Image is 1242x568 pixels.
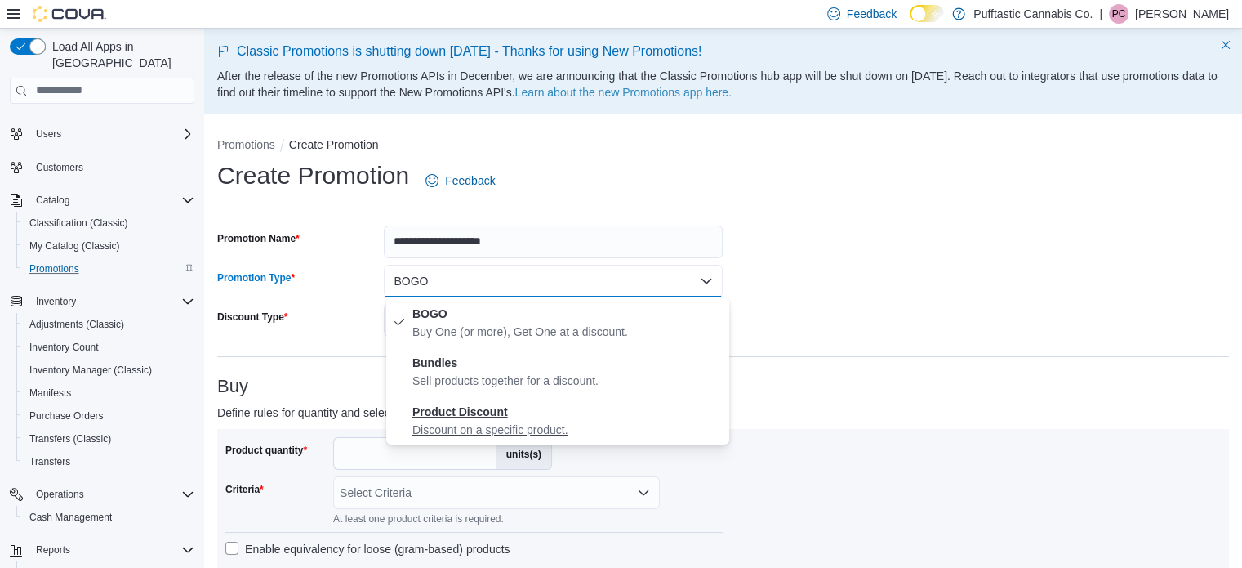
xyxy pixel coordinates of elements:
[29,190,76,210] button: Catalog
[23,315,131,334] a: Adjustments (Classic)
[29,157,194,177] span: Customers
[16,427,201,450] button: Transfers (Classic)
[217,138,275,151] button: Promotions
[23,406,194,426] span: Purchase Orders
[412,356,457,369] strong: Bundles
[16,405,201,427] button: Purchase Orders
[29,190,194,210] span: Catalog
[910,22,910,23] span: Dark Mode
[1099,4,1102,24] p: |
[225,444,307,457] label: Product quantity
[16,382,201,405] button: Manifests
[384,304,723,337] button: Set a price for the cheapest product
[23,236,127,256] a: My Catalog (Classic)
[445,172,495,189] span: Feedback
[217,42,1229,61] p: Classic Promotions is shutting down [DATE] - Thanks for using New Promotions!
[1216,35,1235,55] button: Dismiss this callout
[23,338,105,357] a: Inventory Count
[217,232,300,245] label: Promotion Name
[46,38,194,71] span: Load All Apps in [GEOGRAPHIC_DATA]
[412,373,723,389] p: Sell products together for a discount.
[23,406,110,426] a: Purchase Orders
[29,511,112,524] span: Cash Management
[217,403,976,423] p: Define rules for quantity and selection of products included in this promotion.
[23,429,118,449] a: Transfers (Classic)
[23,360,158,380] a: Inventory Manager (Classic)
[412,422,723,438] p: Discount on a specific product.
[637,486,650,499] button: Open list of options
[16,313,201,336] button: Adjustments (Classic)
[1109,4,1128,24] div: Preeya Chauhan
[973,4,1093,24] p: Pufftastic Cannabis Co.
[217,377,1229,396] h3: Buy
[29,158,90,177] a: Customers
[16,506,201,529] button: Cash Management
[3,123,201,145] button: Users
[36,194,69,207] span: Catalog
[36,161,83,174] span: Customers
[16,359,201,382] button: Inventory Manager (Classic)
[386,297,729,445] div: Select listbox
[23,360,194,380] span: Inventory Manager (Classic)
[29,292,194,311] span: Inventory
[29,540,194,560] span: Reports
[217,68,1229,101] p: After the release of the new Promotions APIs in December, we are announcing that the Classic Prom...
[217,136,1229,156] nav: An example of EuiBreadcrumbs
[412,405,508,418] strong: Product Discount
[29,485,194,504] span: Operations
[33,6,106,22] img: Cova
[419,164,501,197] a: Feedback
[29,432,111,445] span: Transfers (Classic)
[23,508,194,527] span: Cash Management
[3,539,201,561] button: Reports
[29,409,104,423] span: Purchase Orders
[217,159,409,192] h1: Create Promotion
[3,189,201,212] button: Catalog
[333,509,552,526] div: At least one product criteria is required.
[23,429,194,449] span: Transfers (Classic)
[29,455,70,468] span: Transfers
[23,383,78,403] a: Manifests
[36,295,76,308] span: Inventory
[23,338,194,357] span: Inventory Count
[16,450,201,473] button: Transfers
[16,336,201,359] button: Inventory Count
[29,292,82,311] button: Inventory
[23,315,194,334] span: Adjustments (Classic)
[910,5,944,22] input: Dark Mode
[225,539,510,559] label: Enable equivalency for loose (gram-based) products
[29,318,124,331] span: Adjustments (Classic)
[16,235,201,257] button: My Catalog (Classic)
[23,213,135,233] a: Classification (Classic)
[3,155,201,179] button: Customers
[23,259,194,279] span: Promotions
[1112,4,1126,24] span: PC
[23,236,194,256] span: My Catalog (Classic)
[496,438,551,469] label: units(s)
[36,488,84,501] span: Operations
[3,483,201,506] button: Operations
[16,212,201,235] button: Classification (Classic)
[36,127,61,141] span: Users
[29,364,152,377] span: Inventory Manager (Classic)
[23,259,86,279] a: Promotions
[23,213,194,233] span: Classification (Classic)
[29,485,91,504] button: Operations
[29,124,194,144] span: Users
[847,6,897,22] span: Feedback
[412,324,723,340] p: Buy One (or more), Get One at a discount.
[29,217,128,230] span: Classification (Classic)
[29,387,71,400] span: Manifests
[225,483,264,496] label: Criteria
[29,341,99,354] span: Inventory Count
[1135,4,1229,24] p: [PERSON_NAME]
[23,452,77,472] a: Transfers
[23,452,194,472] span: Transfers
[217,311,287,324] label: Discount Type
[412,307,447,320] strong: BOGO
[36,543,70,557] span: Reports
[289,138,379,151] button: Create Promotion
[217,271,295,284] label: Promotion Type
[29,124,68,144] button: Users
[23,508,118,527] a: Cash Management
